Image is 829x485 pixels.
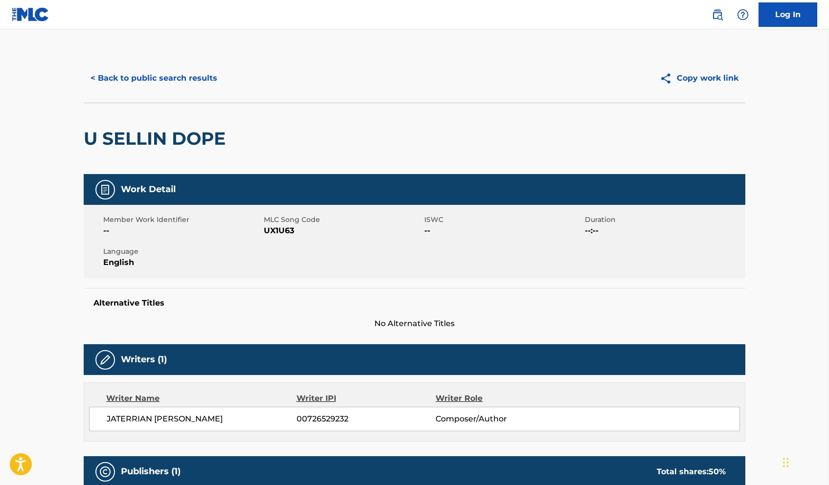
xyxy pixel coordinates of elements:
h5: Alternative Titles [93,298,736,308]
span: JATERRIAN [PERSON_NAME] [107,413,297,425]
span: Duration [585,215,743,225]
span: English [103,257,261,268]
img: Publishers [99,466,111,478]
img: Writers [99,354,111,366]
span: Member Work Identifier [103,215,261,225]
span: No Alternative Titles [84,318,745,330]
span: ISWC [424,215,582,225]
span: UX1U63 [264,225,422,237]
div: Writer IPI [297,393,436,404]
button: < Back to public search results [84,66,224,90]
button: Copy work link [653,66,745,90]
span: MLC Song Code [264,215,422,225]
h5: Publishers (1) [121,466,181,477]
div: Writer Role [436,393,562,404]
span: 00726529232 [297,413,436,425]
span: -- [424,225,582,237]
div: Help [733,5,753,24]
span: Language [103,246,261,257]
iframe: Chat Widget [780,438,829,485]
img: Work Detail [99,184,111,196]
span: --:-- [585,225,743,237]
span: 50 % [709,467,726,476]
a: Log In [759,2,817,27]
img: Copy work link [660,72,677,85]
img: MLC Logo [12,7,49,22]
h5: Writers (1) [121,354,167,365]
span: Composer/Author [436,413,562,425]
div: Drag [783,448,789,477]
div: Writer Name [106,393,297,404]
span: -- [103,225,261,237]
a: Public Search [708,5,727,24]
h2: U SELLIN DOPE [84,128,230,150]
img: help [737,9,749,21]
img: search [712,9,723,21]
h5: Work Detail [121,184,176,195]
div: Total shares: [657,466,726,478]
